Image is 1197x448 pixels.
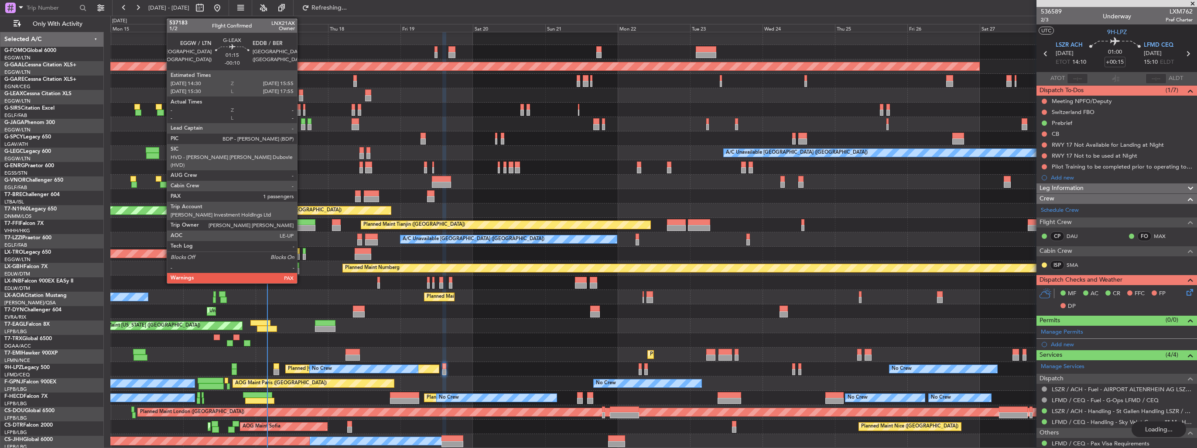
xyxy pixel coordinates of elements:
[1091,289,1098,298] span: AC
[4,300,56,306] a: [PERSON_NAME]/QSA
[439,391,459,404] div: No Crew
[4,336,52,341] a: T7-TRXGlobal 6500
[4,207,29,212] span: T7-N1960
[4,112,27,119] a: EGLF/FAB
[1159,289,1166,298] span: FP
[1135,289,1145,298] span: FFC
[1052,396,1159,404] a: LFMD / CEQ - Fuel - G-Ops LFMD / CEQ
[861,420,958,433] div: Planned Maint Nice ([GEOGRAPHIC_DATA])
[690,24,763,32] div: Tue 23
[4,141,28,148] a: LGAV/ATH
[835,24,907,32] div: Thu 25
[4,106,21,111] span: G-SIRS
[4,429,27,436] a: LFPB/LBG
[4,351,21,356] span: T7-EMI
[4,98,31,104] a: EGGW/LTN
[1052,440,1149,447] a: LFMD / CEQ - Pax Visa Requirements
[1052,119,1072,127] div: Prebrief
[1041,362,1084,371] a: Manage Services
[4,163,25,169] span: G-ENRG
[1144,49,1162,58] span: [DATE]
[1154,232,1173,240] a: MAX
[1052,108,1094,116] div: Switzerland FBO
[4,184,27,191] a: EGLF/FAB
[1067,232,1086,240] a: DAU
[4,178,63,183] a: G-VNORChallenger 650
[4,48,27,53] span: G-FOMO
[427,290,524,303] div: Planned Maint Nice ([GEOGRAPHIC_DATA])
[4,69,31,76] a: EGGW/LTN
[4,170,27,176] a: EGSS/STN
[907,24,980,32] div: Fri 26
[4,372,30,378] a: LFMD/CEQ
[4,83,31,90] a: EGNR/CEG
[4,48,56,53] a: G-FOMOGlobal 6000
[235,377,327,390] div: AOG Maint Paris ([GEOGRAPHIC_DATA])
[1050,260,1064,270] div: ISP
[1040,428,1059,438] span: Others
[1067,261,1086,269] a: SMA
[4,285,30,292] a: EDLW/DTM
[4,408,25,414] span: CS-DOU
[312,362,332,376] div: No Crew
[1056,58,1070,67] span: ETOT
[1040,86,1084,96] span: Dispatch To-Dos
[148,4,189,12] span: [DATE] - [DATE]
[1040,316,1060,326] span: Permits
[1039,27,1054,34] button: UTC
[4,394,24,399] span: F-HECD
[4,221,44,226] a: T7-FFIFalcon 7X
[4,127,31,133] a: EGGW/LTN
[4,149,51,154] a: G-LEGCLegacy 600
[1040,275,1122,285] span: Dispatch Checks and Weather
[4,250,51,255] a: LX-TROLegacy 650
[4,221,20,226] span: T7-FFI
[256,24,328,32] div: Wed 17
[1041,7,1062,16] span: 536589
[1144,41,1173,50] span: LFMD CEQ
[4,77,76,82] a: G-GARECessna Citation XLS+
[1068,302,1076,311] span: DP
[288,362,411,376] div: Planned [GEOGRAPHIC_DATA] ([GEOGRAPHIC_DATA])
[4,379,56,385] a: F-GPNJFalcon 900EX
[88,319,200,332] div: Planned Maint [US_STATE] ([GEOGRAPHIC_DATA])
[650,348,733,361] div: Planned Maint [GEOGRAPHIC_DATA]
[1067,73,1088,84] input: --:--
[4,437,23,442] span: CS-JHH
[892,362,912,376] div: No Crew
[1040,194,1054,204] span: Crew
[4,357,30,364] a: LFMN/NCE
[4,293,24,298] span: LX-AOA
[1166,16,1193,24] span: Pref Charter
[328,24,400,32] div: Thu 18
[1056,41,1083,50] span: LSZR ACH
[1052,97,1112,105] div: Meeting NPFO/Deputy
[4,120,55,125] a: G-JAGAPhenom 300
[4,336,22,341] span: T7-TRX
[4,256,31,263] a: EGGW/LTN
[1072,58,1086,67] span: 14:10
[4,328,27,335] a: LFPB/LBG
[4,423,53,428] a: CS-DTRFalcon 2000
[4,77,24,82] span: G-GARE
[4,106,55,111] a: G-SIRSCitation Excel
[112,17,127,25] div: [DATE]
[1166,315,1178,324] span: (0/0)
[545,24,618,32] div: Sun 21
[1132,421,1186,437] div: Loading...
[23,21,92,27] span: Only With Activity
[4,91,23,96] span: G-LEAX
[4,62,24,68] span: G-GAAL
[4,394,48,399] a: F-HECDFalcon 7X
[4,307,24,313] span: T7-DYN
[183,24,256,32] div: Tue 16
[1052,386,1193,393] a: LSZR / ACH - Fuel - AIRPORT ALTENRHEIN AG LSZR / ACH
[244,204,342,217] div: AOG Maint London ([GEOGRAPHIC_DATA])
[4,322,26,327] span: T7-EAGL
[4,271,30,277] a: EDLW/DTM
[1040,217,1072,227] span: Flight Crew
[1052,418,1193,426] a: LFMD / CEQ - Handling - Sky Valet Cannes ** My Handling**LFMD / CEQ
[1040,350,1062,360] span: Services
[1041,328,1083,337] a: Manage Permits
[1052,163,1193,170] div: Pilot Training to be completed prior to operating to LFMD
